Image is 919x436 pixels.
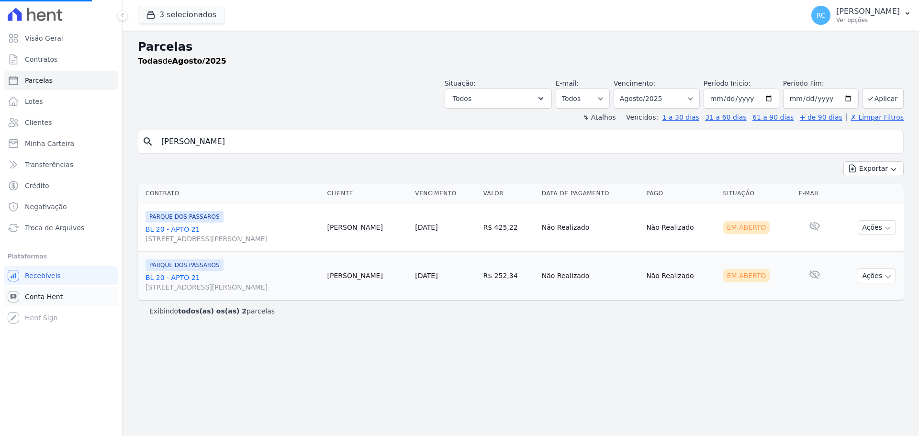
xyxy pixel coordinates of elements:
a: Visão Geral [4,29,118,48]
input: Buscar por nome do lote ou do cliente [156,132,899,151]
a: BL 20 - APTO 21[STREET_ADDRESS][PERSON_NAME] [146,273,320,292]
th: Cliente [324,184,412,203]
a: 31 a 60 dias [705,113,746,121]
span: Clientes [25,118,52,127]
th: Contrato [138,184,324,203]
span: Transferências [25,160,73,169]
label: Vencidos: [622,113,658,121]
th: Situação [719,184,795,203]
a: 61 a 90 dias [752,113,794,121]
a: Clientes [4,113,118,132]
span: PARQUE DOS PASSAROS [146,259,224,271]
span: Crédito [25,181,49,190]
a: Crédito [4,176,118,195]
a: Recebíveis [4,266,118,285]
a: ✗ Limpar Filtros [846,113,904,121]
label: E-mail: [556,79,579,87]
label: Situação: [445,79,476,87]
a: Lotes [4,92,118,111]
button: Todos [445,89,552,109]
strong: Todas [138,56,163,66]
span: [STREET_ADDRESS][PERSON_NAME] [146,282,320,292]
button: Ações [858,220,896,235]
td: Não Realizado [538,252,642,300]
span: PARQUE DOS PASSAROS [146,211,224,223]
a: [DATE] [415,272,437,279]
a: Troca de Arquivos [4,218,118,237]
label: Período Inicío: [704,79,751,87]
td: Não Realizado [642,252,719,300]
span: Minha Carteira [25,139,74,148]
th: Data de Pagamento [538,184,642,203]
td: Não Realizado [538,203,642,252]
td: R$ 425,22 [479,203,538,252]
label: Período Fim: [783,78,859,89]
th: Valor [479,184,538,203]
span: Parcelas [25,76,53,85]
span: Negativação [25,202,67,212]
a: BL 20 - APTO 21[STREET_ADDRESS][PERSON_NAME] [146,224,320,244]
a: [DATE] [415,224,437,231]
td: [PERSON_NAME] [324,203,412,252]
div: Em Aberto [723,221,770,234]
p: Exibindo parcelas [149,306,275,316]
div: Em Aberto [723,269,770,282]
span: Recebíveis [25,271,61,280]
td: Não Realizado [642,203,719,252]
a: Minha Carteira [4,134,118,153]
td: [PERSON_NAME] [324,252,412,300]
p: [PERSON_NAME] [836,7,900,16]
p: Ver opções [836,16,900,24]
span: Troca de Arquivos [25,223,84,233]
b: todos(as) os(as) 2 [178,307,247,315]
label: Vencimento: [614,79,655,87]
i: search [142,136,154,147]
div: Plataformas [8,251,114,262]
span: Conta Hent [25,292,63,302]
span: Todos [453,93,471,104]
a: Transferências [4,155,118,174]
a: 1 a 30 dias [662,113,699,121]
span: [STREET_ADDRESS][PERSON_NAME] [146,234,320,244]
button: RC [PERSON_NAME] Ver opções [804,2,919,29]
th: E-mail [795,184,835,203]
span: Contratos [25,55,57,64]
span: RC [817,12,826,19]
a: Conta Hent [4,287,118,306]
h2: Parcelas [138,38,904,56]
button: Aplicar [863,88,904,109]
th: Pago [642,184,719,203]
p: de [138,56,226,67]
td: R$ 252,34 [479,252,538,300]
a: + de 90 dias [800,113,842,121]
span: Lotes [25,97,43,106]
a: Negativação [4,197,118,216]
a: Contratos [4,50,118,69]
th: Vencimento [411,184,479,203]
strong: Agosto/2025 [172,56,226,66]
label: ↯ Atalhos [583,113,616,121]
a: Parcelas [4,71,118,90]
button: 3 selecionados [138,6,224,24]
span: Visão Geral [25,34,63,43]
button: Exportar [843,161,904,176]
button: Ações [858,268,896,283]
